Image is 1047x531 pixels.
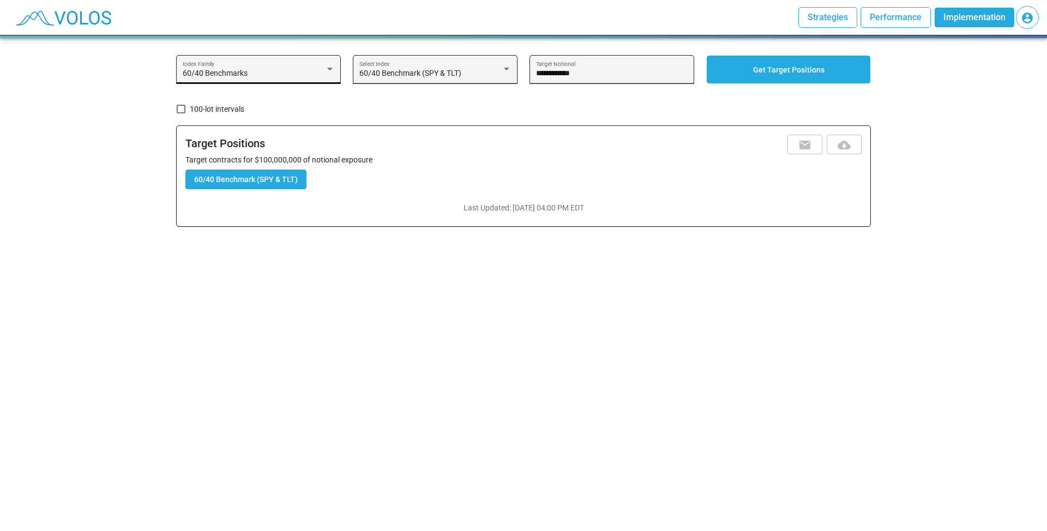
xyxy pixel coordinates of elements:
span: 60/40 Benchmarks [183,69,248,77]
button: Get Target Positions [707,56,870,83]
span: 60/40 Benchmark (SPY & TLT) [194,175,298,184]
span: 100-lot intervals [190,102,244,116]
span: 60/40 Benchmark (SPY & TLT) [359,69,461,77]
span: Implementation [943,12,1006,22]
img: blue_transparent.png [9,4,117,31]
a: Implementation [935,8,1014,27]
a: Strategies [799,8,857,27]
mat-icon: cloud_download [838,138,851,152]
div: Target Positions [185,135,265,154]
button: 60/40 Benchmark (SPY & TLT) [185,170,306,189]
a: Performance [861,8,930,27]
mat-icon: account_circle [1021,11,1034,25]
span: Strategies [808,12,848,22]
div: Target contracts for $100,000,000 of notional exposure [185,154,862,165]
div: Last Updated: [DATE] 04:00 PM EDT [177,189,870,226]
span: Get Target Positions [753,65,825,74]
span: Performance [870,12,922,22]
mat-icon: email [798,138,811,152]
